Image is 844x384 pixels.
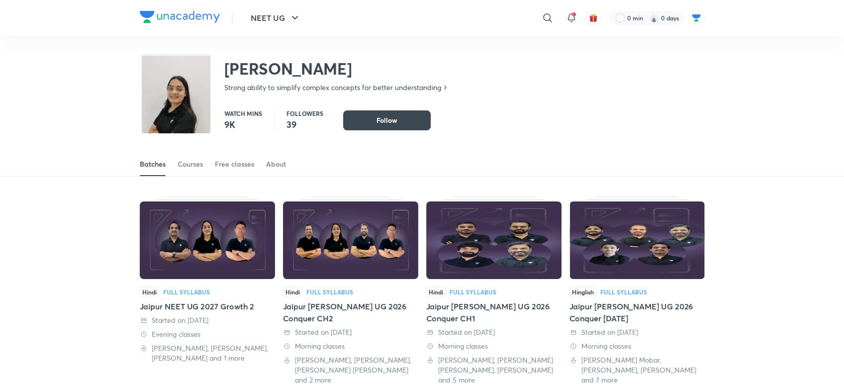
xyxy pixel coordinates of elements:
img: Thumbnail [426,201,562,279]
p: Followers [286,110,323,116]
div: Morning classes [569,341,705,351]
div: Full Syllabus [450,289,496,295]
button: Follow [343,110,431,130]
a: About [266,152,286,176]
p: 39 [286,118,323,130]
div: Batches [140,159,166,169]
div: Started on 29 Jun 2025 [140,315,275,325]
div: Jaipur [PERSON_NAME] UG 2026 Conquer [DATE] [569,300,705,324]
img: Thumbnail [140,201,275,279]
a: Courses [178,152,203,176]
div: Jaipur [PERSON_NAME] UG 2026 Conquer CH2 [283,300,418,324]
a: Batches [140,152,166,176]
div: Full Syllabus [163,289,210,295]
img: class [142,56,210,147]
div: Morning classes [283,341,418,351]
img: Thumbnail [569,201,705,279]
span: Hindi [140,287,159,297]
button: avatar [585,10,601,26]
div: Full Syllabus [600,289,647,295]
div: Free classes [215,159,254,169]
a: Company Logo [140,11,220,25]
span: Hindi [283,287,302,297]
div: Evening classes [140,329,275,339]
img: avatar [589,13,598,22]
a: Free classes [215,152,254,176]
div: Courses [178,159,203,169]
div: Started on 16 Apr 2025 [426,327,562,337]
div: About [266,159,286,169]
div: Jaipur [PERSON_NAME] UG 2026 Conquer CH1 [426,300,562,324]
div: Full Syllabus [306,289,353,295]
img: Abhishek Singh [688,9,705,26]
div: Started on 15 Apr 2025 [569,327,705,337]
span: Hinglish [569,287,596,297]
button: NEET UG [245,8,307,28]
p: 9K [224,118,262,130]
img: Thumbnail [283,201,418,279]
p: Watch mins [224,110,262,116]
span: Follow [376,115,397,125]
div: Morning classes [426,341,562,351]
p: Strong ability to simplify complex concepts for better understanding [224,83,441,93]
h2: [PERSON_NAME] [224,59,449,79]
div: Jaipur NEET UG 2027 Growth 2 [140,300,275,312]
span: Hindi [426,287,446,297]
img: Company Logo [140,11,220,23]
div: Started on 29 May 2025 [283,327,418,337]
div: Himanshu Agarwal, Ankesh Kumar Gupta, Manisha Gaur and 1 more [140,343,275,363]
img: streak [649,13,659,23]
